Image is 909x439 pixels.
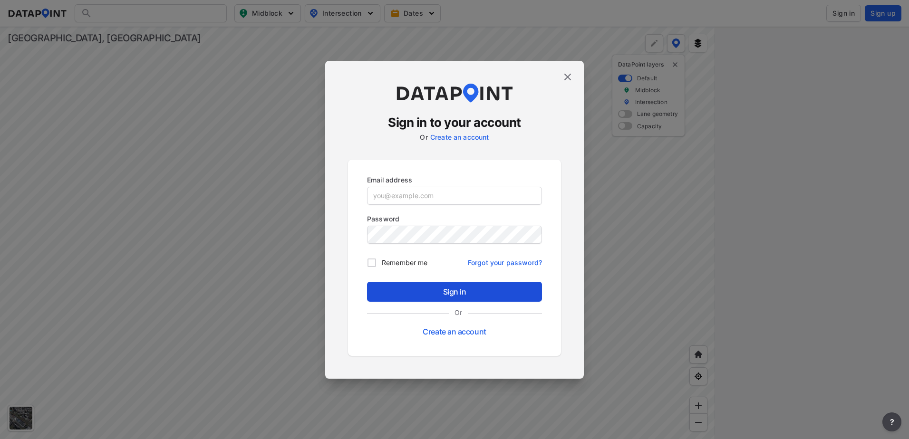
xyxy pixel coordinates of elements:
[375,286,534,297] span: Sign in
[367,214,542,224] p: Password
[449,307,468,317] label: Or
[468,253,542,267] a: Forgot your password?
[888,416,896,428] span: ?
[367,187,542,204] input: you@example.com
[348,114,561,131] h3: Sign in to your account
[562,71,573,83] img: close.efbf2170.svg
[367,175,542,185] p: Email address
[882,412,901,431] button: more
[395,84,514,103] img: dataPointLogo.9353c09d.svg
[430,133,489,141] a: Create an account
[420,133,427,141] label: Or
[382,258,427,267] span: Remember me
[367,282,542,302] button: Sign in
[423,327,486,336] a: Create an account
